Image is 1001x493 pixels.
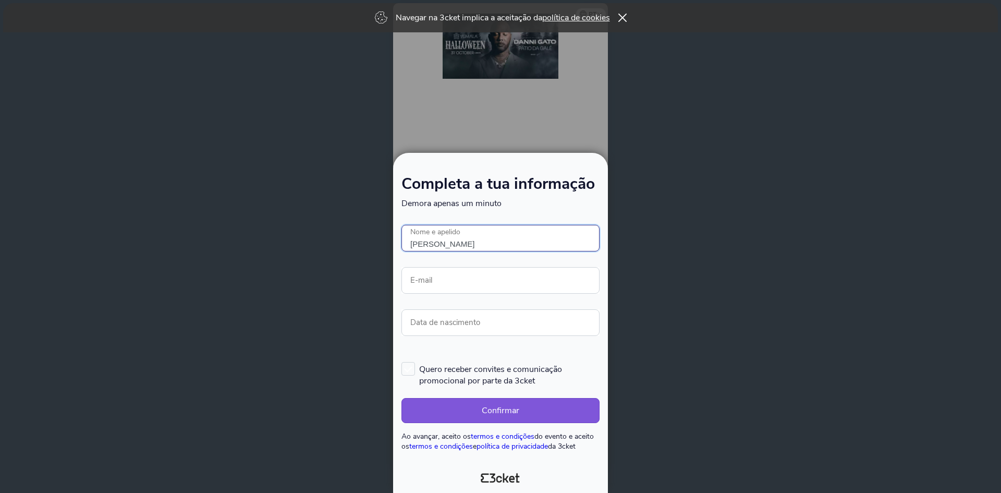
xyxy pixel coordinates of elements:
[477,441,548,451] a: política de privacidade
[409,441,473,451] a: termos e condições
[401,198,600,209] p: Demora apenas um minuto
[471,431,534,441] a: termos e condições
[401,309,600,336] input: Data de nascimento
[401,398,600,423] button: Confirmar
[401,225,469,240] label: Nome e apelido
[401,267,441,293] label: E-mail
[401,431,600,451] p: Ao avançar, aceito os do evento e aceito os e da 3cket
[419,362,600,387] span: Quero receber convites e comunicação promocional por parte da 3cket
[542,12,610,23] a: política de cookies
[401,267,600,294] input: E-mail
[401,177,600,198] h1: Completa a tua informação
[396,12,610,23] p: Navegar na 3cket implica a aceitação da
[401,225,600,251] input: Nome e apelido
